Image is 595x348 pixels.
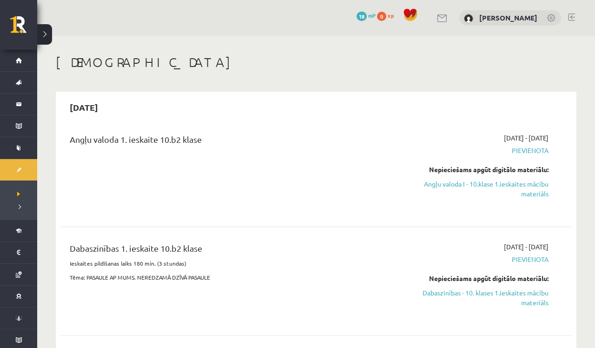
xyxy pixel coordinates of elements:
[398,179,549,199] a: Angļu valoda I - 10.klase 1.ieskaites mācību materiāls
[398,254,549,264] span: Pievienota
[504,133,549,143] span: [DATE] - [DATE]
[357,12,376,19] a: 18 mP
[398,165,549,174] div: Nepieciešams apgūt digitālo materiālu:
[70,259,384,268] p: Ieskaites pildīšanas laiks 180 min. (3 stundas)
[398,288,549,308] a: Dabaszinības - 10. klases 1.ieskaites mācību materiāls
[60,96,107,118] h2: [DATE]
[398,146,549,155] span: Pievienota
[357,12,367,21] span: 18
[388,12,394,19] span: xp
[504,242,549,252] span: [DATE] - [DATE]
[70,133,384,150] div: Angļu valoda 1. ieskaite 10.b2 klase
[479,13,537,22] a: [PERSON_NAME]
[377,12,398,19] a: 0 xp
[70,242,384,259] div: Dabaszinības 1. ieskaite 10.b2 klase
[377,12,386,21] span: 0
[70,273,384,281] p: Tēma: PASAULE AP MUMS. NEREDZAMĀ DZĪVĀ PASAULE
[398,274,549,283] div: Nepieciešams apgūt digitālo materiālu:
[368,12,376,19] span: mP
[10,16,37,40] a: Rīgas 1. Tālmācības vidusskola
[464,14,473,23] img: Arita Lapteva
[56,54,576,70] h1: [DEMOGRAPHIC_DATA]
